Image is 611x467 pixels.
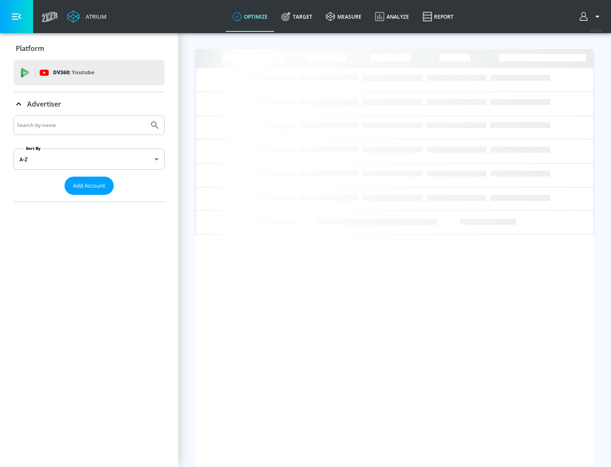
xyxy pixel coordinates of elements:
[53,68,94,77] p: DV360:
[73,181,105,191] span: Add Account
[17,120,146,131] input: Search by name
[14,149,165,170] div: A-Z
[226,1,275,32] a: optimize
[82,13,107,20] div: Atrium
[368,1,416,32] a: Analyze
[24,146,42,151] label: Sort By
[16,44,44,53] p: Platform
[319,1,368,32] a: measure
[64,177,114,195] button: Add Account
[275,1,319,32] a: Target
[14,60,165,85] div: DV360: Youtube
[14,37,165,60] div: Platform
[14,115,165,202] div: Advertiser
[67,10,107,23] a: Atrium
[14,195,165,202] nav: list of Advertiser
[27,99,61,109] p: Advertiser
[591,28,603,33] span: v 4.25.2
[72,68,94,77] p: Youtube
[14,92,165,116] div: Advertiser
[416,1,460,32] a: Report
